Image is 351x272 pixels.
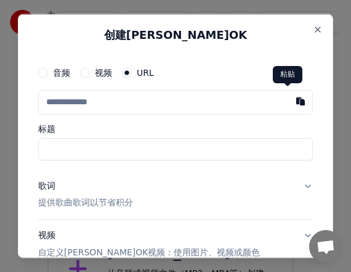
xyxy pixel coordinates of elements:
p: 自定义[PERSON_NAME]OK视频：使用图片、视频或颜色 [38,247,260,259]
div: 粘贴 [273,66,302,83]
label: 标题 [38,124,313,133]
h2: 创建[PERSON_NAME]OK [33,29,318,40]
label: 视频 [95,68,112,76]
div: 视频 [38,229,260,259]
p: 提供歌曲歌词以节省积分 [38,197,133,209]
div: 歌词 [38,179,55,192]
label: URL [137,68,154,76]
button: 视频自定义[PERSON_NAME]OK视频：使用图片、视频或颜色 [38,220,313,269]
label: 音频 [53,68,70,76]
button: 歌词提供歌曲歌词以节省积分 [38,170,313,219]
